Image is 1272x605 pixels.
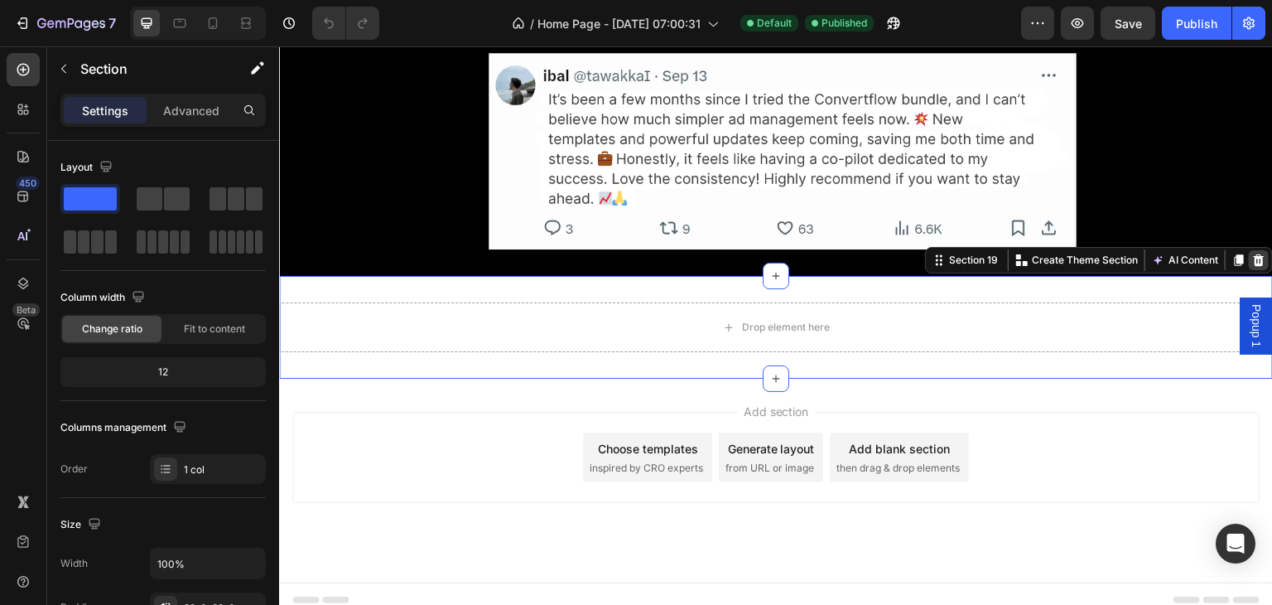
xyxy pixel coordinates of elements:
div: Size [60,514,104,536]
span: inspired by CRO experts [311,414,424,429]
div: Add blank section [570,394,671,411]
div: Undo/Redo [312,7,379,40]
img: gempages_583424106007888497-22622fe8-7e27-4a46-b066-c6bf40766792.png [210,7,797,203]
span: / [530,15,534,32]
p: Advanced [163,102,219,119]
div: Generate layout [449,394,536,411]
span: Default [757,16,792,31]
div: Column width [60,287,148,309]
p: Create Theme Section [753,206,859,221]
span: Fit to content [184,322,245,336]
div: Order [60,462,88,477]
div: 12 [64,361,263,384]
span: then drag & drop elements [557,414,681,429]
span: Add section [458,356,537,374]
div: 450 [16,177,40,190]
button: Save [1101,7,1155,40]
div: 1 col [184,462,262,477]
input: Auto [151,549,265,578]
button: Publish [1162,7,1231,40]
div: Width [60,556,88,571]
div: Section 19 [667,206,722,221]
span: Home Page - [DATE] 07:00:31 [537,15,701,32]
p: 7 [108,13,116,33]
span: Published [821,16,867,31]
div: Beta [12,303,40,317]
button: 7 [7,7,123,40]
iframe: Design area [279,46,1272,605]
div: Choose templates [319,394,419,411]
button: AI Content [870,204,942,224]
span: Popup 1 [969,258,985,301]
p: Settings [82,102,128,119]
span: Save [1115,17,1142,31]
div: Layout [60,157,116,179]
span: from URL or image [446,414,535,429]
span: Change ratio [82,322,142,336]
p: Section [80,59,216,79]
div: Open Intercom Messenger [1216,524,1255,564]
div: Publish [1176,15,1217,32]
div: Drop element here [463,274,551,288]
div: Columns management [60,417,190,439]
